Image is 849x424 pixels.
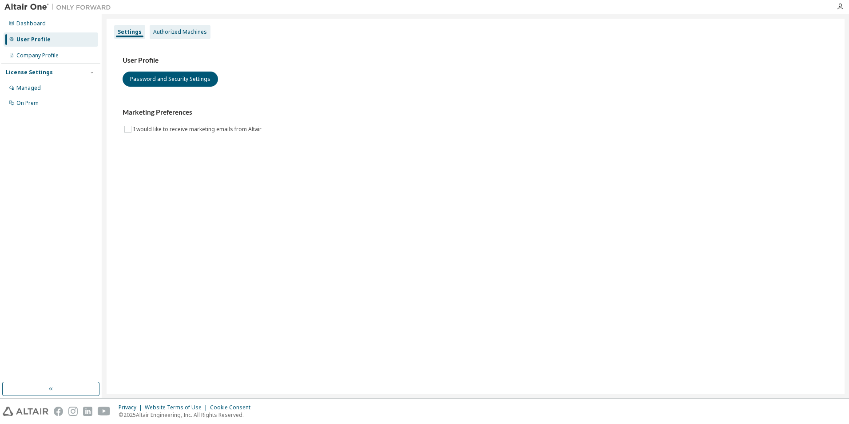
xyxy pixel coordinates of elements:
img: Altair One [4,3,115,12]
div: Managed [16,84,41,92]
img: altair_logo.svg [3,407,48,416]
h3: Marketing Preferences [123,108,829,117]
div: Privacy [119,404,145,411]
div: Company Profile [16,52,59,59]
div: Authorized Machines [153,28,207,36]
div: User Profile [16,36,51,43]
div: Dashboard [16,20,46,27]
img: youtube.svg [98,407,111,416]
div: Settings [118,28,142,36]
button: Password and Security Settings [123,72,218,87]
p: © 2025 Altair Engineering, Inc. All Rights Reserved. [119,411,256,419]
div: Cookie Consent [210,404,256,411]
img: instagram.svg [68,407,78,416]
img: facebook.svg [54,407,63,416]
div: On Prem [16,100,39,107]
h3: User Profile [123,56,829,65]
img: linkedin.svg [83,407,92,416]
div: License Settings [6,69,53,76]
div: Website Terms of Use [145,404,210,411]
label: I would like to receive marketing emails from Altair [133,124,263,135]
